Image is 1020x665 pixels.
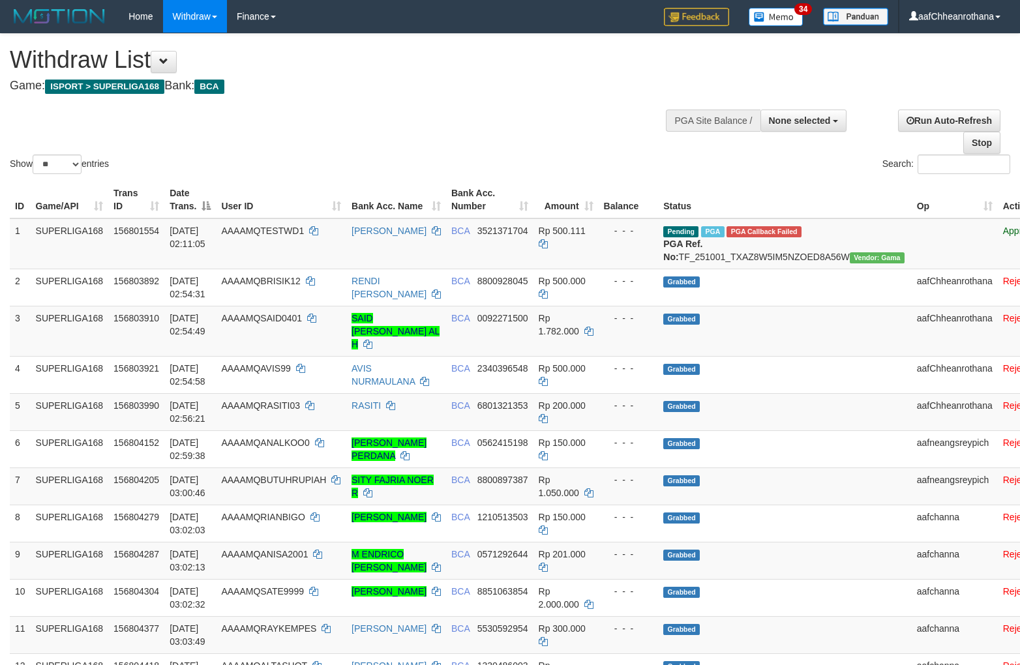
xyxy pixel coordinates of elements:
span: Grabbed [663,276,700,288]
div: - - - [604,312,653,325]
div: - - - [604,510,653,524]
span: [DATE] 02:54:31 [170,276,205,299]
div: - - - [604,585,653,598]
span: 156804377 [113,623,159,634]
a: [PERSON_NAME] PERDANA [352,437,427,461]
div: - - - [604,399,653,412]
span: AAAAMQRASITI03 [221,400,300,411]
td: aafChheanrothana [912,306,998,356]
td: SUPERLIGA168 [31,269,109,306]
a: SITY FAJRIA NOER R [352,475,434,498]
span: 156803910 [113,313,159,323]
span: Copy 1210513503 to clipboard [477,512,528,522]
label: Show entries [10,155,109,174]
span: Rp 200.000 [539,400,586,411]
th: Status [658,181,911,218]
div: - - - [604,436,653,449]
td: SUPERLIGA168 [31,616,109,653]
a: RASITI [352,400,381,411]
td: aafneangsreypich [912,430,998,467]
a: Run Auto-Refresh [898,110,1000,132]
td: 10 [10,579,31,616]
a: Stop [963,132,1000,154]
span: [DATE] 02:54:49 [170,313,205,336]
td: 1 [10,218,31,269]
td: 5 [10,393,31,430]
div: - - - [604,224,653,237]
span: BCA [451,363,470,374]
span: 156804205 [113,475,159,485]
span: BCA [451,437,470,448]
img: Feedback.jpg [664,8,729,26]
span: AAAAMQANISA2001 [221,549,308,559]
span: Rp 150.000 [539,512,586,522]
span: Rp 2.000.000 [539,586,579,610]
th: Date Trans.: activate to sort column descending [164,181,216,218]
div: - - - [604,473,653,486]
span: [DATE] 03:02:03 [170,512,205,535]
th: Balance [599,181,659,218]
td: SUPERLIGA168 [31,356,109,393]
span: Copy 6801321353 to clipboard [477,400,528,411]
div: - - - [604,362,653,375]
span: BCA [451,586,470,597]
td: aafChheanrothana [912,356,998,393]
span: Vendor URL: https://trx31.1velocity.biz [850,252,905,263]
a: [PERSON_NAME] [352,623,427,634]
td: SUPERLIGA168 [31,218,109,269]
td: 2 [10,269,31,306]
span: 156803921 [113,363,159,374]
span: Copy 8851063854 to clipboard [477,586,528,597]
span: Rp 500.000 [539,276,586,286]
span: BCA [451,475,470,485]
th: Trans ID: activate to sort column ascending [108,181,164,218]
td: SUPERLIGA168 [31,542,109,579]
span: 156801554 [113,226,159,236]
td: SUPERLIGA168 [31,430,109,467]
th: Amount: activate to sort column ascending [533,181,599,218]
td: aafchanna [912,616,998,653]
span: [DATE] 02:59:38 [170,437,205,461]
td: aafneangsreypich [912,467,998,505]
span: Copy 0092271500 to clipboard [477,313,528,323]
span: Copy 0562415198 to clipboard [477,437,528,448]
div: - - - [604,274,653,288]
th: Bank Acc. Name: activate to sort column ascending [346,181,446,218]
span: AAAAMQSATE9999 [221,586,304,597]
span: [DATE] 03:02:13 [170,549,205,572]
span: [DATE] 02:11:05 [170,226,205,249]
span: BCA [451,549,470,559]
span: Grabbed [663,550,700,561]
span: Grabbed [663,587,700,598]
input: Search: [918,155,1010,174]
span: BCA [451,226,470,236]
button: None selected [760,110,847,132]
div: - - - [604,548,653,561]
th: ID [10,181,31,218]
span: Grabbed [663,512,700,524]
span: Copy 8800928045 to clipboard [477,276,528,286]
td: aafchanna [912,505,998,542]
td: aafchanna [912,542,998,579]
span: BCA [451,276,470,286]
td: SUPERLIGA168 [31,467,109,505]
span: 156804287 [113,549,159,559]
span: Rp 1.050.000 [539,475,579,498]
span: AAAAMQTESTWD1 [221,226,304,236]
span: BCA [451,313,470,323]
span: AAAAMQSAID0401 [221,313,302,323]
span: 156804304 [113,586,159,597]
td: 8 [10,505,31,542]
td: SUPERLIGA168 [31,306,109,356]
span: Grabbed [663,624,700,635]
td: SUPERLIGA168 [31,579,109,616]
span: Marked by aafseijuro [701,226,724,237]
td: 7 [10,467,31,505]
span: Grabbed [663,314,700,325]
td: SUPERLIGA168 [31,393,109,430]
td: 4 [10,356,31,393]
a: [PERSON_NAME] [352,586,427,597]
span: Copy 0571292644 to clipboard [477,549,528,559]
span: Rp 201.000 [539,549,586,559]
th: Bank Acc. Number: activate to sort column ascending [446,181,533,218]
